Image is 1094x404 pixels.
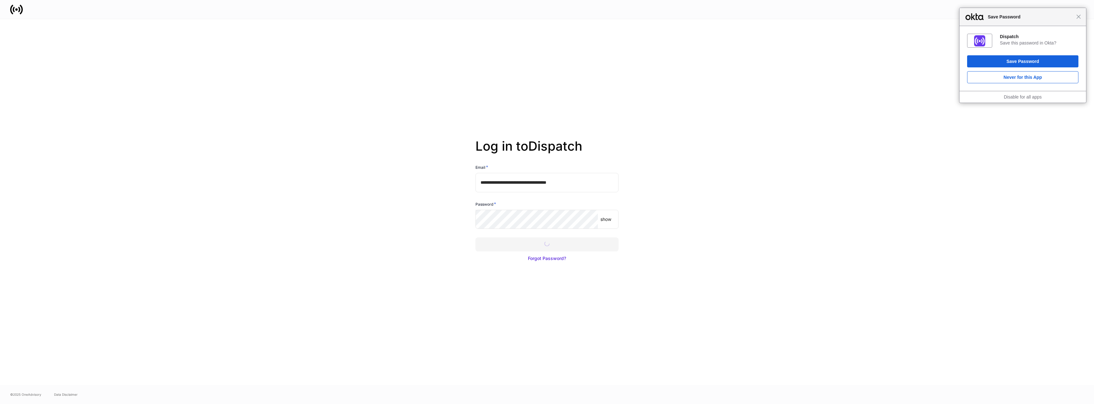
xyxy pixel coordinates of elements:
[1000,40,1078,46] div: Save this password in Okta?
[1004,94,1042,99] a: Disable for all apps
[967,55,1078,67] button: Save Password
[985,13,1076,21] span: Save Password
[1076,14,1081,19] span: Close
[967,71,1078,83] button: Never for this App
[1000,34,1078,39] div: Dispatch
[974,35,985,46] img: IoaI0QAAAAZJREFUAwDpn500DgGa8wAAAABJRU5ErkJggg==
